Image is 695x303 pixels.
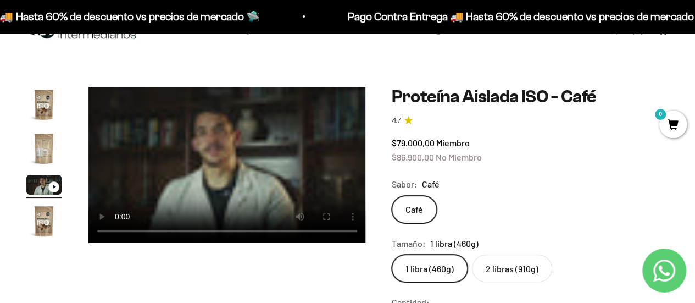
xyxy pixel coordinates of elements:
img: Proteína Aislada ISO - Café [26,131,62,166]
button: Ir al artículo 2 [26,131,62,169]
button: Ir al artículo 3 [26,175,62,198]
img: Proteína Aislada ISO - Café [26,203,62,239]
span: Café [422,177,440,191]
button: Ir al artículo 1 [26,87,62,125]
span: No Miembro [436,152,482,162]
span: Miembro [436,137,470,148]
legend: Tamaño: [392,236,426,251]
video: Proteína Aislada ISO - Café [88,87,366,243]
a: 4.74.7 de 5.0 estrellas [392,115,669,127]
span: 1 libra (460g) [430,236,479,251]
span: $79.000,00 [392,137,435,148]
span: 4.7 [392,115,401,127]
a: 0 [659,119,687,131]
mark: 0 [654,108,667,121]
button: Ir al artículo 4 [26,203,62,242]
img: Proteína Aislada ISO - Café [26,87,62,122]
h1: Proteína Aislada ISO - Café [392,87,669,106]
span: $86.900,00 [392,152,434,162]
legend: Sabor: [392,177,418,191]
